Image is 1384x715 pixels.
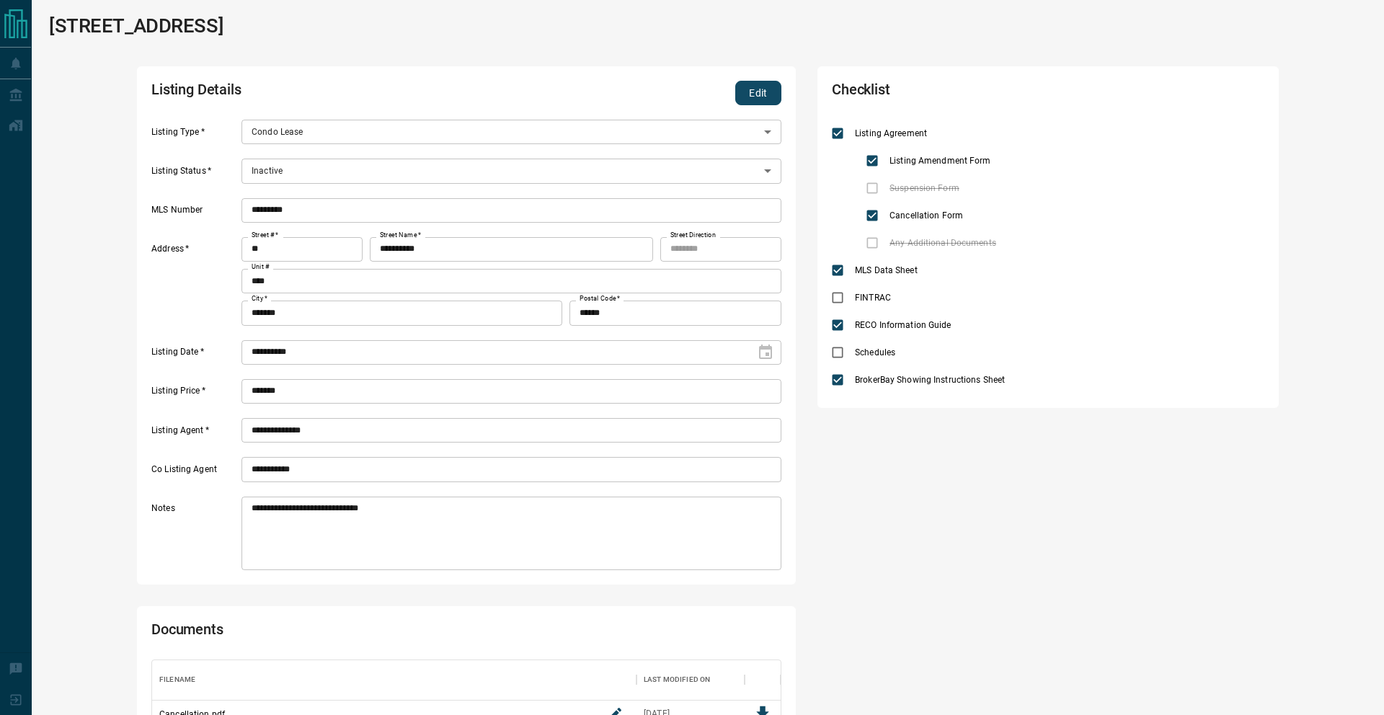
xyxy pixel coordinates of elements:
[886,182,963,195] span: Suspension Form
[670,231,716,240] label: Street Direction
[851,291,895,304] span: FINTRAC
[151,81,529,105] h2: Listing Details
[886,154,994,167] span: Listing Amendment Form
[151,346,238,365] label: Listing Date
[886,209,967,222] span: Cancellation Form
[151,621,529,645] h2: Documents
[252,294,267,303] label: City
[151,502,238,570] label: Notes
[241,159,781,183] div: Inactive
[151,204,238,223] label: MLS Number
[644,660,710,700] div: Last Modified On
[241,120,781,144] div: Condo Lease
[151,126,238,145] label: Listing Type
[886,236,1000,249] span: Any Additional Documents
[152,660,636,700] div: Filename
[151,243,238,325] label: Address
[380,231,421,240] label: Street Name
[151,425,238,443] label: Listing Agent
[49,14,223,37] h1: [STREET_ADDRESS]
[851,373,1008,386] span: BrokerBay Showing Instructions Sheet
[151,165,238,184] label: Listing Status
[580,294,620,303] label: Postal Code
[151,385,238,404] label: Listing Price
[851,264,921,277] span: MLS Data Sheet
[636,660,745,700] div: Last Modified On
[159,660,195,700] div: Filename
[851,319,954,332] span: RECO Information Guide
[851,346,899,359] span: Schedules
[735,81,781,105] button: Edit
[252,231,278,240] label: Street #
[151,463,238,482] label: Co Listing Agent
[252,262,270,272] label: Unit #
[832,81,1091,105] h2: Checklist
[851,127,931,140] span: Listing Agreement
